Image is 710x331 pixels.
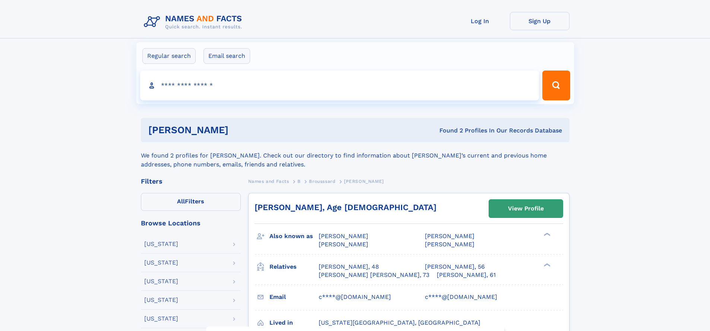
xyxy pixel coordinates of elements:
[141,178,241,185] div: Filters
[508,200,544,217] div: View Profile
[144,297,178,303] div: [US_STATE]
[203,48,250,64] label: Email search
[309,177,335,186] a: Brousssard
[319,232,368,240] span: [PERSON_NAME]
[269,316,319,329] h3: Lived in
[542,262,551,267] div: ❯
[309,179,335,184] span: Brousssard
[144,316,178,322] div: [US_STATE]
[141,12,248,32] img: Logo Names and Facts
[425,232,474,240] span: [PERSON_NAME]
[144,278,178,284] div: [US_STATE]
[334,127,562,135] div: Found 2 Profiles In Our Records Database
[319,263,379,271] a: [PERSON_NAME], 48
[319,271,429,279] a: [PERSON_NAME] [PERSON_NAME], 73
[140,71,539,100] input: search input
[297,179,301,184] span: B
[437,271,496,279] a: [PERSON_NAME], 61
[248,177,289,186] a: Names and Facts
[144,260,178,266] div: [US_STATE]
[542,232,551,237] div: ❯
[269,260,319,273] h3: Relatives
[344,179,384,184] span: [PERSON_NAME]
[510,12,569,30] a: Sign Up
[269,291,319,303] h3: Email
[141,220,241,227] div: Browse Locations
[489,200,563,218] a: View Profile
[141,142,569,169] div: We found 2 profiles for [PERSON_NAME]. Check out our directory to find information about [PERSON_...
[177,198,185,205] span: All
[144,241,178,247] div: [US_STATE]
[425,241,474,248] span: [PERSON_NAME]
[319,319,480,326] span: [US_STATE][GEOGRAPHIC_DATA], [GEOGRAPHIC_DATA]
[269,230,319,243] h3: Also known as
[255,203,436,212] a: [PERSON_NAME], Age [DEMOGRAPHIC_DATA]
[141,193,241,211] label: Filters
[425,263,485,271] a: [PERSON_NAME], 56
[450,12,510,30] a: Log In
[542,71,570,100] button: Search Button
[319,241,368,248] span: [PERSON_NAME]
[297,177,301,186] a: B
[148,125,334,135] h1: [PERSON_NAME]
[142,48,196,64] label: Regular search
